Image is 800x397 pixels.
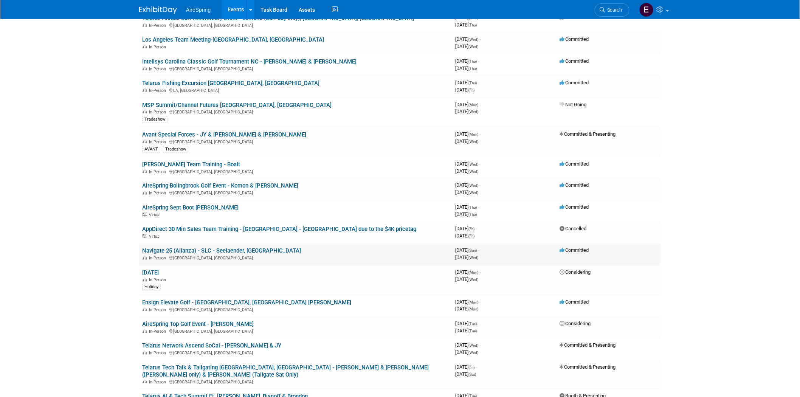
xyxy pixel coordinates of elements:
div: Holiday [142,284,161,291]
span: (Thu) [468,206,477,210]
div: [GEOGRAPHIC_DATA], [GEOGRAPHIC_DATA] [142,328,449,334]
span: Committed [560,299,589,305]
span: AireSpring [186,7,211,13]
div: AVANT [142,146,160,153]
a: AireSpring Bolingbrook Golf Event - Komon & [PERSON_NAME] [142,183,298,189]
span: [DATE] [455,109,478,114]
span: (Fri) [468,366,474,370]
div: Tradeshow [163,146,188,153]
span: [DATE] [455,205,479,210]
a: Avant Special Forces - JY & [PERSON_NAME] & [PERSON_NAME] [142,131,306,138]
span: - [479,270,481,275]
span: (Wed) [468,344,478,348]
span: [DATE] [455,80,479,85]
span: [DATE] [455,131,481,137]
a: Ensign Elevate Golf - [GEOGRAPHIC_DATA], [GEOGRAPHIC_DATA] [PERSON_NAME] [142,299,351,306]
span: In-Person [149,329,168,334]
div: [GEOGRAPHIC_DATA], [GEOGRAPHIC_DATA] [142,307,449,313]
span: [DATE] [455,226,477,232]
span: (Wed) [468,45,478,49]
span: [DATE] [455,328,477,334]
div: [GEOGRAPHIC_DATA], [GEOGRAPHIC_DATA] [142,255,449,261]
span: (Thu) [468,213,477,217]
div: [GEOGRAPHIC_DATA], [GEOGRAPHIC_DATA] [142,350,449,356]
span: (Tue) [468,322,477,326]
a: [PERSON_NAME] Team Training - Boalt [142,161,240,168]
span: (Sun) [468,249,477,253]
img: In-Person Event [143,88,147,92]
span: Committed & Presenting [560,364,616,370]
span: - [478,80,479,85]
span: In-Person [149,67,168,71]
span: (Thu) [468,59,477,64]
span: In-Person [149,140,168,144]
span: (Wed) [468,278,478,282]
span: (Fri) [468,88,474,92]
span: (Wed) [468,191,478,195]
span: (Wed) [468,162,478,166]
a: Navigate 25 (Alianza) - SLC - Seelaender, [GEOGRAPHIC_DATA] [142,248,301,254]
span: (Mon) [468,301,478,305]
span: - [479,36,481,42]
span: [DATE] [455,350,478,355]
span: Not Going [560,102,586,107]
img: erica arjona [639,3,654,17]
span: Virtual [149,213,163,218]
span: [DATE] [455,372,476,377]
span: Virtual [149,234,163,239]
span: [DATE] [455,321,479,327]
div: [GEOGRAPHIC_DATA], [GEOGRAPHIC_DATA] [142,190,449,196]
span: (Thu) [468,23,477,27]
span: [DATE] [455,36,481,42]
div: LA, [GEOGRAPHIC_DATA] [142,87,449,93]
span: - [479,183,481,188]
span: (Wed) [468,110,478,114]
div: [GEOGRAPHIC_DATA], [GEOGRAPHIC_DATA] [142,379,449,385]
a: Telarus Tech Talk & Tailgating [GEOGRAPHIC_DATA], [GEOGRAPHIC_DATA] - [PERSON_NAME] & [PERSON_NAM... [142,364,429,378]
span: [DATE] [455,102,481,107]
img: In-Person Event [143,308,147,312]
span: - [476,364,477,370]
span: In-Person [149,191,168,196]
span: Committed & Presenting [560,343,616,348]
img: In-Person Event [143,140,147,143]
span: (Tue) [468,329,477,333]
span: In-Person [149,351,168,356]
span: (Fri) [468,227,474,231]
span: - [478,205,479,210]
span: (Mon) [468,307,478,312]
span: [DATE] [455,190,478,195]
span: [DATE] [455,364,477,370]
span: (Thu) [468,81,477,85]
img: Virtual Event [143,213,147,217]
span: [DATE] [455,22,477,28]
img: In-Person Event [143,110,147,113]
span: (Mon) [468,103,478,107]
span: [DATE] [455,65,477,71]
span: (Sat) [468,373,476,377]
img: In-Person Event [143,351,147,355]
span: (Wed) [468,184,478,188]
span: [DATE] [455,248,479,253]
span: In-Person [149,45,168,50]
span: (Wed) [468,37,478,42]
div: Tradeshow [142,116,167,123]
div: [GEOGRAPHIC_DATA], [GEOGRAPHIC_DATA] [142,22,449,28]
span: [DATE] [455,343,481,348]
span: Committed [560,58,589,64]
img: In-Person Event [143,191,147,195]
img: In-Person Event [143,169,147,173]
span: [DATE] [455,212,477,217]
span: - [479,161,481,167]
span: [DATE] [455,270,481,275]
span: In-Person [149,88,168,93]
img: Virtual Event [143,234,147,238]
span: In-Person [149,256,168,261]
span: [DATE] [455,277,478,282]
span: Committed [560,36,589,42]
span: In-Person [149,278,168,283]
span: [DATE] [455,43,478,49]
span: - [479,299,481,305]
span: (Fri) [468,234,474,239]
span: [DATE] [455,168,478,174]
